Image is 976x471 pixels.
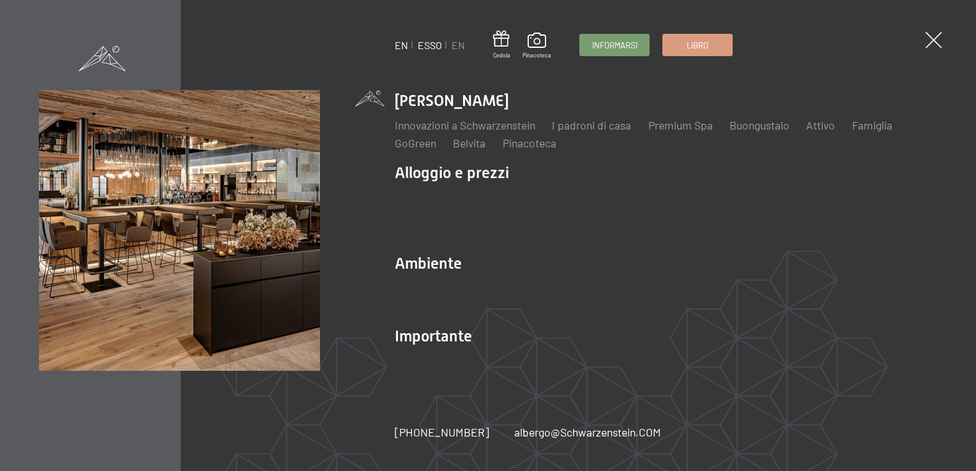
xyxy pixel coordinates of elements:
[452,39,465,51] a: EN
[687,40,708,51] span: Libro
[395,425,489,439] span: [PHONE_NUMBER]
[493,31,510,59] a: Cedola
[514,425,560,439] font: albergo@
[552,118,631,132] a: I padroni di casa
[729,118,789,132] a: Buongustaio
[639,425,661,439] font: COM
[663,34,732,56] a: Libro
[560,425,639,439] font: Schwarzenstein.
[418,39,442,51] a: ESSO
[806,118,835,132] a: Attivo
[514,424,661,440] a: albergo@Schwarzenstein.COM
[395,424,489,440] a: [PHONE_NUMBER]
[453,136,485,150] a: Belvita
[395,136,436,150] a: GoGreen
[580,34,649,56] a: Informarsi
[493,52,510,59] span: Cedola
[522,33,551,59] a: Pinacoteca
[395,118,535,132] a: Innovazioni a Schwarzenstein
[395,39,408,51] a: EN
[648,118,713,132] a: Premium Spa
[522,52,551,59] span: Pinacoteca
[503,136,556,150] a: Pinacoteca
[852,118,892,132] a: Famiglia
[592,40,637,51] span: Informarsi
